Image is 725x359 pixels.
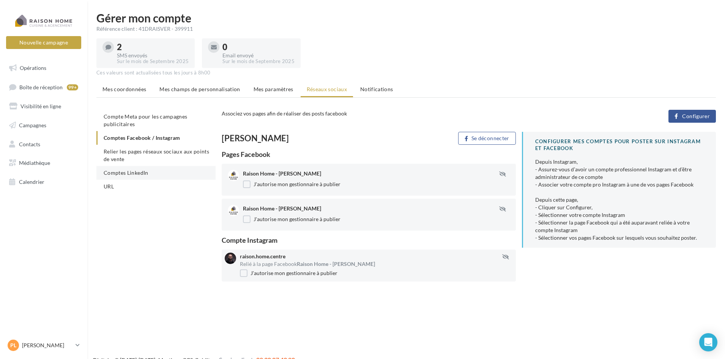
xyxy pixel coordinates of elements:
span: Boîte de réception [19,84,63,90]
span: raison.home.centre [240,253,285,259]
div: Compte Instagram [222,237,516,244]
span: Mes coordonnées [102,86,146,92]
button: Se déconnecter [458,132,515,145]
button: Configurer [668,110,716,123]
a: Médiathèque [5,155,83,171]
div: 99+ [67,84,78,90]
h1: Gérer mon compte [96,12,716,24]
span: Configurer [682,113,710,119]
a: Boîte de réception99+ [5,79,83,95]
span: Relier les pages réseaux sociaux aux points de vente [104,148,209,162]
span: Associez vos pages afin de réaliser des posts facebook [222,110,347,117]
span: URL [104,183,114,190]
span: Mes champs de personnalisation [159,86,240,92]
div: Ces valeurs sont actualisées tous les jours à 8h00 [96,70,716,76]
div: Relié à la page Facebook [240,260,513,268]
a: Visibilité en ligne [5,98,83,114]
div: Référence client : 41DRAISVER - 399911 [96,25,716,33]
a: Contacts [5,136,83,152]
div: 0 [222,43,294,51]
span: Campagnes [19,122,46,128]
div: SMS envoyés [117,53,189,58]
span: Opérations [20,65,46,71]
label: J'autorise mon gestionnaire à publier [240,269,337,277]
span: Mes paramètres [254,86,293,92]
div: Open Intercom Messenger [699,333,717,351]
div: 2 [117,43,189,51]
span: Visibilité en ligne [20,103,61,109]
div: CONFIGURER MES COMPTES POUR POSTER sur instagram et facebook [535,138,704,152]
span: Raison Home - [PERSON_NAME] [243,205,321,212]
div: Email envoyé [222,53,294,58]
div: Depuis Instagram, - Assurez-vous d’avoir un compte professionnel Instagram et d’être administrate... [535,158,704,242]
label: J'autorise mon gestionnaire à publier [243,180,340,188]
span: Notifications [360,86,393,92]
span: PL [10,342,16,349]
a: PL [PERSON_NAME] [6,338,81,353]
a: Opérations [5,60,83,76]
span: Raison Home - [PERSON_NAME] [297,261,375,267]
a: Calendrier [5,174,83,190]
span: Compte Meta pour les campagnes publicitaires [104,113,188,127]
div: Pages Facebook [222,151,516,158]
a: Campagnes [5,117,83,133]
div: [PERSON_NAME] [222,134,366,142]
span: Raison Home - [PERSON_NAME] [243,170,321,177]
div: Sur le mois de Septembre 2025 [117,58,189,65]
span: Contacts [19,141,40,147]
span: Comptes LinkedIn [104,169,148,176]
p: [PERSON_NAME] [22,342,72,349]
label: J'autorise mon gestionnaire à publier [243,215,340,223]
button: Nouvelle campagne [6,36,81,49]
span: Calendrier [19,179,44,185]
div: Sur le mois de Septembre 2025 [222,58,294,65]
span: Médiathèque [19,160,50,166]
